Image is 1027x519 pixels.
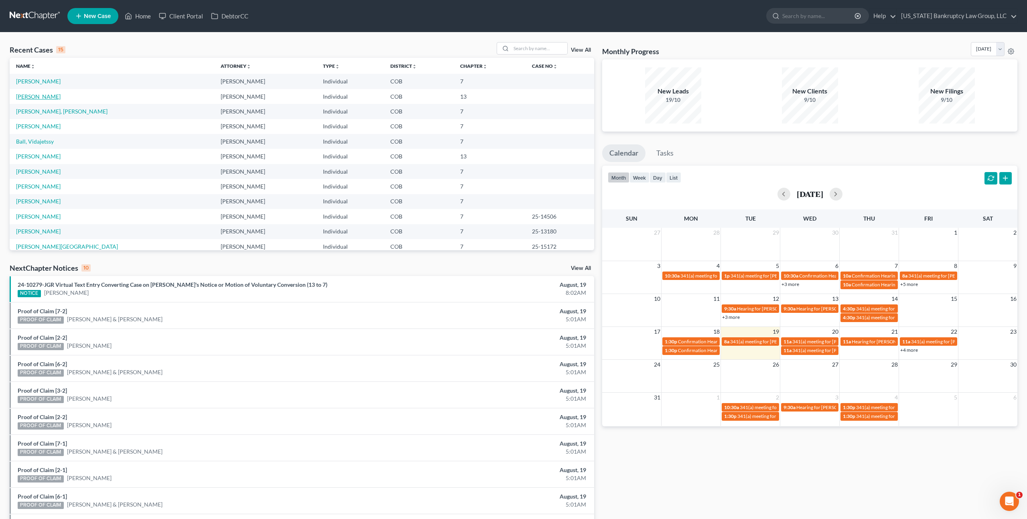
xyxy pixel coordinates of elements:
span: 17 [653,327,661,337]
td: COB [384,209,454,224]
td: Individual [317,149,384,164]
td: [PERSON_NAME] [214,104,317,119]
button: list [666,172,681,183]
td: [PERSON_NAME] [214,194,317,209]
span: 27 [653,228,661,237]
span: 28 [712,228,721,237]
td: Individual [317,179,384,194]
span: 8 [953,261,958,271]
a: Proof of Claim [7-2] [18,308,67,314]
a: [PERSON_NAME] & [PERSON_NAME] [67,501,162,509]
h3: Monthly Progress [602,47,659,56]
button: week [629,172,649,183]
input: Search by name... [511,43,567,54]
td: Individual [317,74,384,89]
a: [PERSON_NAME] [67,421,112,429]
div: 5:01AM [402,395,586,403]
span: 11a [902,339,910,345]
span: Hearing for [PERSON_NAME] & [PERSON_NAME] [796,404,901,410]
a: Home [121,9,155,23]
span: 12 [772,294,780,304]
span: 11 [712,294,721,304]
td: COB [384,89,454,104]
a: Proof of Claim [3-2] [18,387,67,394]
a: [PERSON_NAME] & [PERSON_NAME] [67,315,162,323]
span: Confirmation Hearing for [PERSON_NAME] [678,339,770,345]
td: [PERSON_NAME] [214,134,317,149]
i: unfold_more [553,64,558,69]
span: Tue [745,215,756,222]
div: August, 19 [402,413,586,421]
span: 22 [950,327,958,337]
td: [PERSON_NAME] [214,224,317,239]
td: 7 [454,134,525,149]
a: Ball, Vidajetssy [16,138,54,145]
span: 25 [712,360,721,369]
span: 24 [653,360,661,369]
td: 7 [454,74,525,89]
span: 11a [783,347,792,353]
iframe: Intercom live chat [1000,492,1019,511]
div: NOTICE [18,290,41,297]
a: Nameunfold_more [16,63,35,69]
div: 15 [56,46,65,53]
div: PROOF OF CLAIM [18,316,64,324]
a: Districtunfold_more [390,63,417,69]
td: Individual [317,89,384,104]
span: 18 [712,327,721,337]
td: COB [384,224,454,239]
div: 9/10 [782,96,838,104]
td: [PERSON_NAME] [214,89,317,104]
span: 1 [716,393,721,402]
span: 26 [772,360,780,369]
a: [PERSON_NAME], [PERSON_NAME] [16,108,108,115]
i: unfold_more [412,64,417,69]
div: PROOF OF CLAIM [18,449,64,456]
a: Proof of Claim [7-1] [18,440,67,447]
td: [PERSON_NAME] [214,239,317,254]
span: 7 [894,261,899,271]
span: 341(a) meeting for [PERSON_NAME] [856,404,934,410]
span: 4:30p [843,314,855,320]
span: 341(a) meeting for [PERSON_NAME] [731,273,808,279]
span: 1:30p [843,404,855,410]
span: 4:30p [843,306,855,312]
span: 341(a) meeting for [PERSON_NAME] [792,339,870,345]
input: Search by name... [782,8,856,23]
td: COB [384,239,454,254]
div: August, 19 [402,440,586,448]
span: 21 [891,327,899,337]
td: 25-13180 [526,224,594,239]
a: [PERSON_NAME] [16,228,61,235]
td: Individual [317,239,384,254]
a: [PERSON_NAME] & [PERSON_NAME] [67,448,162,456]
span: 9 [1013,261,1017,271]
span: 30 [831,228,839,237]
h2: [DATE] [797,190,823,198]
td: [PERSON_NAME] [214,179,317,194]
td: COB [384,149,454,164]
div: NextChapter Notices [10,263,91,273]
td: 13 [454,149,525,164]
td: 7 [454,194,525,209]
span: 341(a) meeting for [PERSON_NAME] & [PERSON_NAME] [680,273,800,279]
a: [PERSON_NAME] [67,342,112,350]
a: [PERSON_NAME] [67,395,112,403]
span: 5 [953,393,958,402]
span: 341(a) meeting for [PERSON_NAME] [740,404,817,410]
span: 3 [656,261,661,271]
a: [PERSON_NAME] [16,213,61,220]
span: Hearing for [PERSON_NAME] [852,339,914,345]
span: Confirmation Hearing for [PERSON_NAME] [799,273,891,279]
td: COB [384,164,454,179]
span: New Case [84,13,111,19]
button: month [608,172,629,183]
span: 20 [831,327,839,337]
td: COB [384,104,454,119]
span: 6 [834,261,839,271]
a: Client Portal [155,9,207,23]
span: 3 [834,393,839,402]
a: [PERSON_NAME] [16,183,61,190]
div: 5:01AM [402,421,586,429]
span: 341(a) meeting for [PERSON_NAME] & [PERSON_NAME] [792,347,912,353]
